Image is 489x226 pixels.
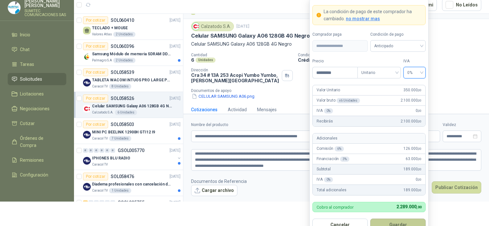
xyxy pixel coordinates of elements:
[88,148,93,153] div: 0
[92,110,114,115] p: Calzatodo S.A.
[312,58,357,64] label: Precio
[403,58,426,64] label: IVA
[83,95,108,102] div: Por cotizar
[92,25,128,31] p: TECLADO + MOUSE
[83,79,91,86] img: Company Logo
[170,95,180,102] p: [DATE]
[403,146,421,152] span: 126.000
[324,8,421,22] p: La condición de pago de este comprador ha cambiado.
[74,14,183,40] a: Por cotizarSOL060410[DATE] TECLADO + MOUSEValores Atlas2 Unidades
[416,108,421,114] span: 0
[20,46,30,53] span: Chat
[416,176,421,183] span: 0
[418,157,421,161] span: ,00
[83,53,91,60] img: Company Logo
[92,58,112,63] p: Palmagro S.A
[317,87,340,93] p: Valor Unitario
[8,103,66,115] a: Negociaciones
[83,105,91,113] img: Company Logo
[83,173,108,180] div: Por cotizar
[92,155,130,161] p: IPHONES BLU RADIO
[20,31,30,38] span: Inicio
[196,58,216,63] div: Unidades
[370,32,426,38] label: Condición de pago
[88,200,93,205] div: 0
[191,93,255,100] button: CELULAR SAMSUNG A06.png
[92,162,108,167] p: Caracol TV
[8,154,66,166] a: Remisiones
[92,103,172,109] p: Celular SAMSUNG Galaxy A06 128GB 4G Negro
[74,170,183,196] a: Por cotizarSOL058476[DATE] Company LogoDiadema profesionales con cancelación de ruido en micrófon...
[324,177,333,182] div: 0 %
[24,9,66,17] p: SUMITEC COMUNICACIONES SAS
[191,53,293,57] p: Cantidad
[83,121,108,128] div: Por cotizar
[298,57,486,63] p: Crédito a 30 días
[361,68,397,77] span: Unitario
[418,88,421,92] span: ,00
[92,129,155,135] p: MINI PC BEELINK 12900H GTI12 I9
[443,122,481,128] label: Validez
[20,120,35,127] span: Cotizar
[8,2,20,14] img: Company Logo
[8,169,66,181] a: Configuración
[111,122,134,127] p: SOL058503
[99,148,104,153] div: 0
[191,88,486,93] p: Documentos de apoyo
[401,97,421,104] span: 2.100.000
[83,157,91,165] img: Company Logo
[20,90,44,97] span: Licitaciones
[8,132,66,151] a: Órdenes de Compra
[92,181,172,187] p: Diadema profesionales con cancelación de ruido en micrófono
[191,178,247,185] p: Documentos de Referencia
[170,200,180,206] p: [DATE]
[83,131,91,139] img: Company Logo
[74,118,183,144] a: Por cotizarSOL058503[DATE] Company LogoMINI PC BEELINK 12900H GTI12 I9Caracol TV7 Unidades
[170,122,180,128] p: [DATE]
[83,148,88,153] div: 0
[236,23,249,30] p: [DATE]
[312,32,368,38] label: Comprador paga
[74,66,183,92] a: Por cotizarSOL058539[DATE] Company LogoTABLETA WACOM INTUOS PRO LARGE PTK870K0ACaracol TV8 Unidades
[191,32,310,39] p: Celular SAMSUNG Galaxy A06 128GB 4G Negro
[418,178,421,181] span: ,00
[191,106,217,113] div: Cotizaciones
[8,43,66,56] a: Chat
[20,105,50,112] span: Negociaciones
[92,77,172,83] p: TABLETA WACOM INTUOS PRO LARGE PTK870K0A
[92,84,108,89] p: Caracol TV
[403,187,421,193] span: 189.000
[317,187,346,193] p: Total adicionales
[418,147,421,150] span: ,00
[407,68,422,77] span: 0%
[406,156,421,162] span: 63.000
[109,136,131,141] div: 7 Unidades
[170,174,180,180] p: [DATE]
[109,84,131,89] div: 8 Unidades
[83,68,108,76] div: Por cotizar
[317,135,337,141] p: Adicionales
[99,200,104,205] div: 0
[374,41,422,51] span: Anticipado
[105,148,110,153] div: 0
[111,70,134,75] p: SOL058539
[111,18,134,23] p: SOL060410
[170,69,180,76] p: [DATE]
[191,57,194,63] p: 6
[317,176,333,183] p: IVA
[83,200,88,205] div: 2
[418,167,421,171] span: ,00
[83,199,182,219] a: 2 0 0 0 0 0 GSOL005755[DATE]
[418,120,421,123] span: ,00
[20,135,60,149] span: Órdenes de Compra
[335,146,344,151] div: 6 %
[109,188,131,193] div: 1 Unidades
[118,200,144,205] p: GSOL005755
[191,72,279,83] p: Cra 34 # 13A 253 Acopi Yumbo Yumbo , [PERSON_NAME][GEOGRAPHIC_DATA]
[170,148,180,154] p: [DATE]
[317,205,354,209] p: Cobro al comprador
[317,118,333,124] p: Recibirás
[94,148,99,153] div: 0
[110,148,115,153] div: 0
[170,17,180,23] p: [DATE]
